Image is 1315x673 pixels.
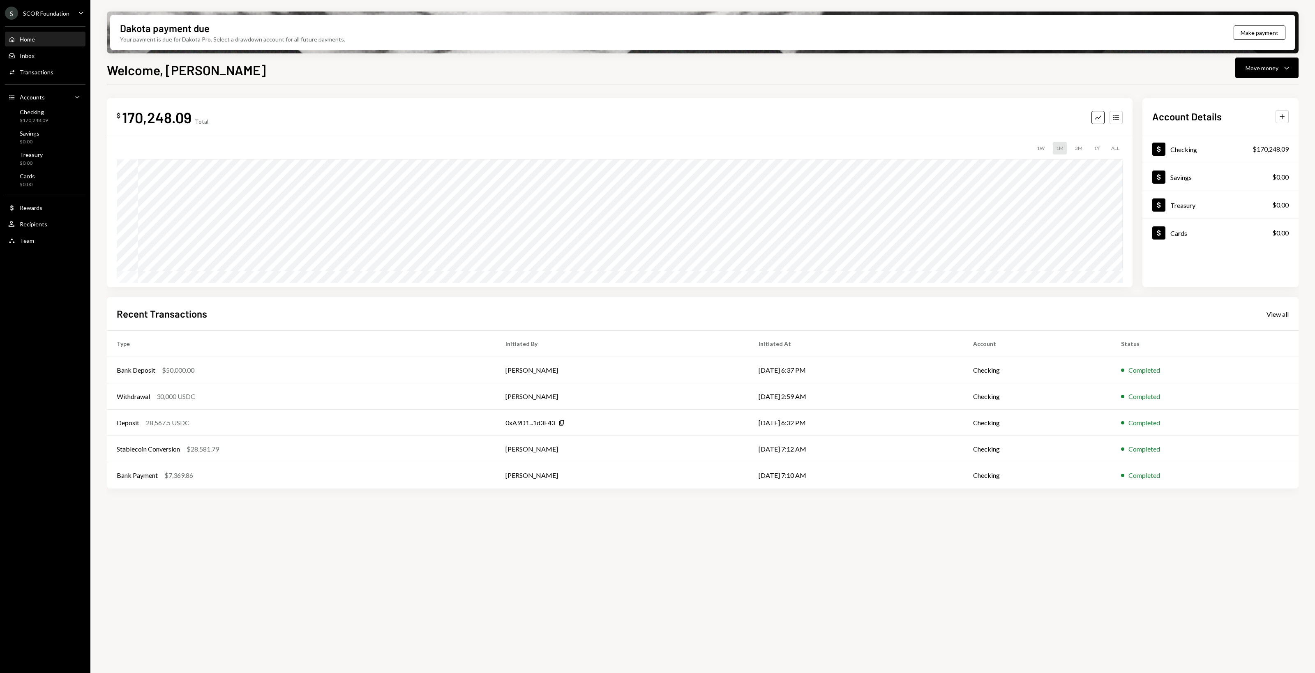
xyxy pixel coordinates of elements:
[1053,142,1067,154] div: 1M
[23,10,69,17] div: SCOR Foundation
[5,32,85,46] a: Home
[195,118,208,125] div: Total
[5,149,85,168] a: Treasury$0.00
[20,237,34,244] div: Team
[5,7,18,20] div: S
[20,181,35,188] div: $0.00
[157,392,195,401] div: 30,000 USDC
[20,94,45,101] div: Accounts
[20,160,43,167] div: $0.00
[1267,310,1289,318] div: View all
[1267,309,1289,318] a: View all
[20,108,48,115] div: Checking
[117,307,207,320] h2: Recent Transactions
[20,138,39,145] div: $0.00
[20,36,35,43] div: Home
[5,65,85,79] a: Transactions
[496,436,748,462] td: [PERSON_NAME]
[749,410,964,436] td: [DATE] 6:32 PM
[505,418,555,428] div: 0xA9D1...1d3E43
[749,462,964,489] td: [DATE] 7:10 AM
[1234,25,1285,40] button: Make payment
[963,357,1111,383] td: Checking
[117,392,150,401] div: Withdrawal
[1235,58,1299,78] button: Move money
[20,117,48,124] div: $170,248.09
[963,331,1111,357] th: Account
[1142,219,1299,247] a: Cards$0.00
[5,233,85,248] a: Team
[20,151,43,158] div: Treasury
[120,21,210,35] div: Dakota payment due
[122,108,191,127] div: 170,248.09
[146,418,189,428] div: 28,567.5 USDC
[496,357,748,383] td: [PERSON_NAME]
[1246,64,1278,72] div: Move money
[107,62,266,78] h1: Welcome, [PERSON_NAME]
[1142,191,1299,219] a: Treasury$0.00
[1170,145,1197,153] div: Checking
[496,331,748,357] th: Initiated By
[5,90,85,104] a: Accounts
[117,470,158,480] div: Bank Payment
[749,357,964,383] td: [DATE] 6:37 PM
[5,170,85,190] a: Cards$0.00
[5,127,85,147] a: Savings$0.00
[5,200,85,215] a: Rewards
[20,130,39,137] div: Savings
[1142,163,1299,191] a: Savings$0.00
[1170,201,1195,209] div: Treasury
[20,69,53,76] div: Transactions
[1272,172,1289,182] div: $0.00
[1253,144,1289,154] div: $170,248.09
[1091,142,1103,154] div: 1Y
[749,383,964,410] td: [DATE] 2:59 AM
[187,444,219,454] div: $28,581.79
[1128,418,1160,428] div: Completed
[107,331,496,357] th: Type
[1072,142,1086,154] div: 3M
[749,436,964,462] td: [DATE] 7:12 AM
[117,365,155,375] div: Bank Deposit
[5,48,85,63] a: Inbox
[164,470,193,480] div: $7,369.86
[963,410,1111,436] td: Checking
[1170,229,1187,237] div: Cards
[162,365,194,375] div: $50,000.00
[5,217,85,231] a: Recipients
[963,383,1111,410] td: Checking
[20,52,35,59] div: Inbox
[5,106,85,126] a: Checking$170,248.09
[20,204,42,211] div: Rewards
[117,444,180,454] div: Stablecoin Conversion
[1128,392,1160,401] div: Completed
[1128,365,1160,375] div: Completed
[963,436,1111,462] td: Checking
[1108,142,1123,154] div: ALL
[117,418,139,428] div: Deposit
[20,173,35,180] div: Cards
[496,383,748,410] td: [PERSON_NAME]
[963,462,1111,489] td: Checking
[1272,228,1289,238] div: $0.00
[496,462,748,489] td: [PERSON_NAME]
[1128,444,1160,454] div: Completed
[117,111,120,120] div: $
[1152,110,1222,123] h2: Account Details
[1128,470,1160,480] div: Completed
[120,35,345,44] div: Your payment is due for Dakota Pro. Select a drawdown account for all future payments.
[1111,331,1299,357] th: Status
[1034,142,1048,154] div: 1W
[1170,173,1192,181] div: Savings
[1272,200,1289,210] div: $0.00
[20,221,47,228] div: Recipients
[1142,135,1299,163] a: Checking$170,248.09
[749,331,964,357] th: Initiated At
